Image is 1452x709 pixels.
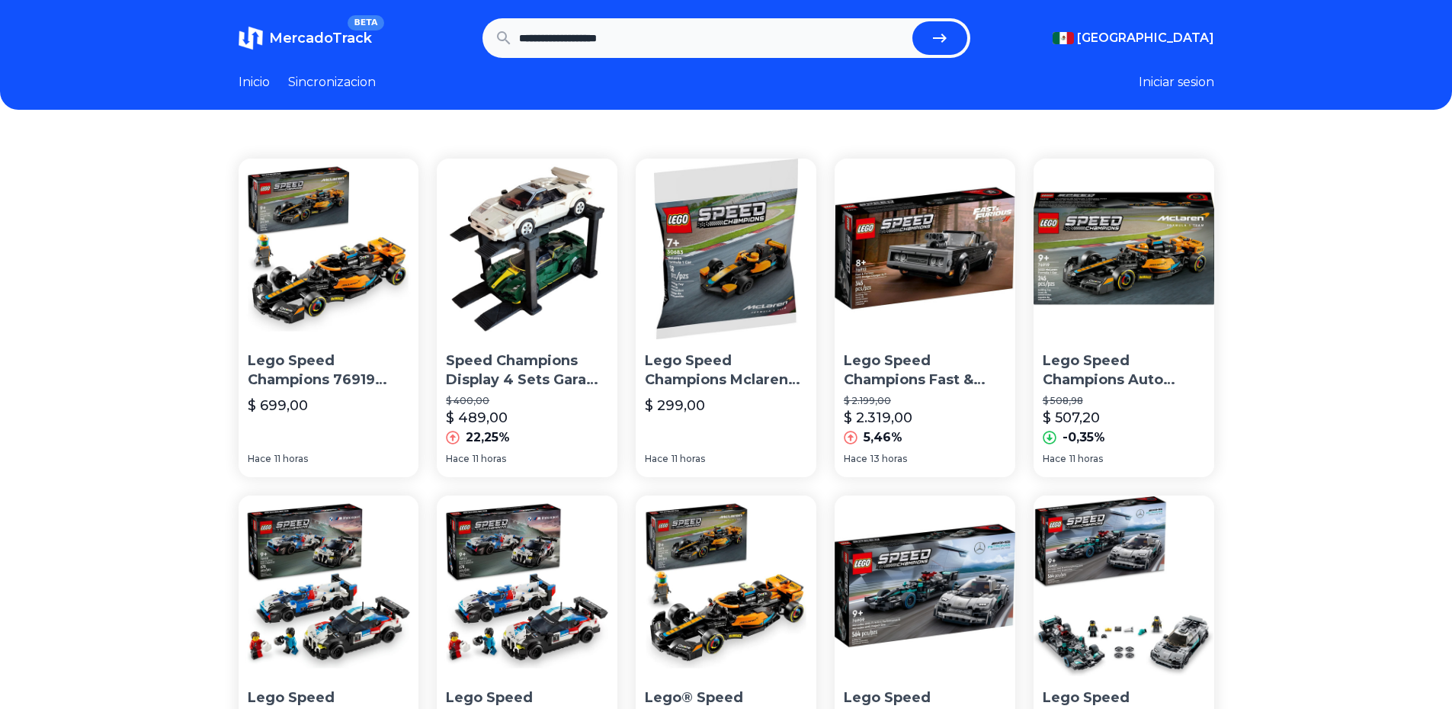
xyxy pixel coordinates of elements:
img: Lego Speed Champions Mercedes Amg Porsche Bugati Technic Set [1034,496,1214,676]
p: Speed Champions Display 4 Sets Garage Para Lego [446,351,608,390]
span: MercadoTrack [269,30,372,47]
img: Lego Speed Champions Auto De Carreras De Fórmula 1 Mclaren [1034,159,1214,339]
a: Lego Speed Champions Auto De Carreras De Fórmula 1 MclarenLego Speed Champions Auto [PERSON_NAME]... [1034,159,1214,477]
p: Lego Speed Champions Fast & Furious 1970 Dodge Charger 76912 [844,351,1006,390]
span: Hace [1043,453,1066,465]
img: MercadoTrack [239,26,263,50]
p: $ 2.319,00 [844,407,912,428]
img: Speed Champions Display 4 Sets Garage Para Lego [437,159,617,339]
p: Lego Speed Champions Auto [PERSON_NAME] De Fórmula 1 Mclaren [1043,351,1205,390]
span: Hace [645,453,668,465]
span: BETA [348,15,383,30]
button: [GEOGRAPHIC_DATA] [1053,29,1214,47]
a: Speed Champions Display 4 Sets Garage Para Lego Speed Champions Display 4 Sets Garage Para Lego$ ... [437,159,617,477]
img: Mexico [1053,32,1074,44]
p: -0,35% [1063,428,1105,447]
a: Inicio [239,73,270,91]
p: $ 299,00 [645,395,705,416]
img: Lego Speed Champions Fast & Furious 1970 Dodge Charger 76912 [835,159,1015,339]
p: $ 400,00 [446,395,608,407]
a: Lego Speed Champions Fast & Furious 1970 Dodge Charger 76912Lego Speed Champions Fast & Furious 1... [835,159,1015,477]
p: $ 489,00 [446,407,508,428]
p: $ 2.199,00 [844,395,1006,407]
img: Lego Speed Champions 76919 Coche Carreras Fórmula1 Mclaren [239,159,419,339]
img: Lego Speed Champions Msi [437,496,617,676]
button: Iniciar sesion [1139,73,1214,91]
img: Lego® Speed Champions Coche De Carreras De Fórmula 1 Mclaren 2023; 76919; Carritos De Juguete Par... [636,496,816,676]
span: 11 horas [473,453,506,465]
p: Lego Speed Champions 76919 Coche Carreras Fórmula1 Mclaren [248,351,410,390]
span: Hace [844,453,867,465]
span: 11 horas [274,453,308,465]
span: [GEOGRAPHIC_DATA] [1077,29,1214,47]
p: 5,46% [864,428,902,447]
p: $ 699,00 [248,395,308,416]
a: Lego Speed Champions 76919 Coche Carreras Fórmula1 MclarenLego Speed Champions 76919 Coche Carrer... [239,159,419,477]
span: 13 horas [870,453,907,465]
span: 11 horas [1069,453,1103,465]
span: Hace [446,453,470,465]
span: 11 horas [672,453,705,465]
img: Lego Speed Champions Mercedes F1 W12 Y Project One 76909 [835,496,1015,676]
a: MercadoTrackBETA [239,26,372,50]
span: Hace [248,453,271,465]
p: Lego Speed Champions Mclaren Formula 1 Car Polybag 30683 [645,351,807,390]
p: $ 507,20 [1043,407,1100,428]
img: Lego Speed Champions Autos De Carreras Bmw M4 Gt3 Y Bmw M [239,496,419,676]
a: Sincronizacion [288,73,376,91]
a: Lego Speed Champions Mclaren Formula 1 Car Polybag 30683Lego Speed Champions Mclaren Formula 1 Ca... [636,159,816,477]
p: 22,25% [466,428,510,447]
p: $ 508,98 [1043,395,1205,407]
img: Lego Speed Champions Mclaren Formula 1 Car Polybag 30683 [636,159,816,339]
